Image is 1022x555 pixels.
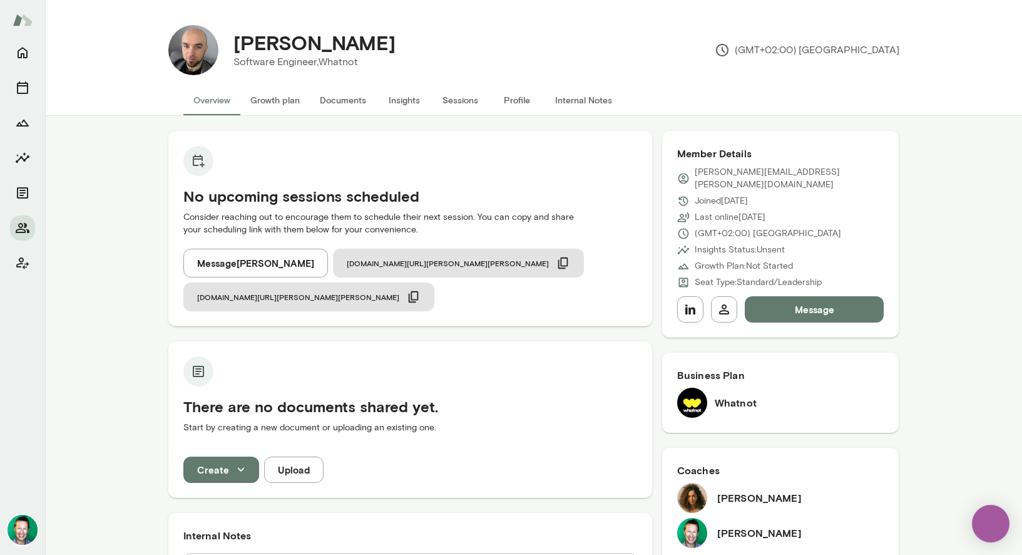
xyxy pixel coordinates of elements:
p: Last online [DATE] [695,211,765,224]
h6: [PERSON_NAME] [717,490,802,506]
h6: Whatnot [715,395,757,410]
p: Software Engineer, Whatnot [233,54,396,70]
span: [DOMAIN_NAME][URL][PERSON_NAME][PERSON_NAME] [197,292,399,302]
h5: There are no documents shared yet. [183,397,637,417]
h6: Business Plan [677,368,884,383]
h6: Internal Notes [183,528,637,543]
button: Internal Notes [545,85,622,115]
button: Growth plan [240,85,310,115]
button: Profile [489,85,545,115]
img: Brian Lawrence [677,518,707,548]
span: [DOMAIN_NAME][URL][PERSON_NAME][PERSON_NAME] [347,258,549,268]
button: Growth Plan [10,110,35,135]
h5: No upcoming sessions scheduled [183,186,637,206]
button: Insights [10,145,35,170]
p: Consider reaching out to encourage them to schedule their next session. You can copy and share yo... [183,211,637,236]
h6: Coaches [677,463,884,478]
p: Start by creating a new document or uploading an existing one. [183,422,637,434]
img: Najla Elmachtoub [677,483,707,513]
h4: [PERSON_NAME] [233,31,396,54]
p: (GMT+02:00) [GEOGRAPHIC_DATA] [695,227,841,240]
button: [DOMAIN_NAME][URL][PERSON_NAME][PERSON_NAME] [183,283,434,311]
p: [PERSON_NAME][EMAIL_ADDRESS][PERSON_NAME][DOMAIN_NAME] [695,166,884,191]
button: Message [745,296,884,323]
button: Client app [10,251,35,276]
button: Sessions [10,75,35,100]
p: Seat Type: Standard/Leadership [695,276,822,289]
button: Create [183,457,259,483]
p: Joined [DATE] [695,195,748,207]
button: Members [10,215,35,241]
h6: [PERSON_NAME] [717,526,802,541]
button: Sessions [432,85,489,115]
p: (GMT+02:00) [GEOGRAPHIC_DATA] [715,43,899,58]
button: Message[PERSON_NAME] [183,249,328,277]
img: Brian Lawrence [8,515,38,545]
img: Karol Gil [168,25,218,75]
p: Growth Plan: Not Started [695,260,793,272]
button: Home [10,40,35,65]
button: Overview [183,85,240,115]
img: Mento [13,8,33,32]
p: Insights Status: Unsent [695,244,785,256]
button: Documents [310,85,376,115]
button: Documents [10,180,35,205]
h6: Member Details [677,146,884,161]
button: Insights [376,85,432,115]
button: [DOMAIN_NAME][URL][PERSON_NAME][PERSON_NAME] [333,249,584,277]
button: Upload [264,457,324,483]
